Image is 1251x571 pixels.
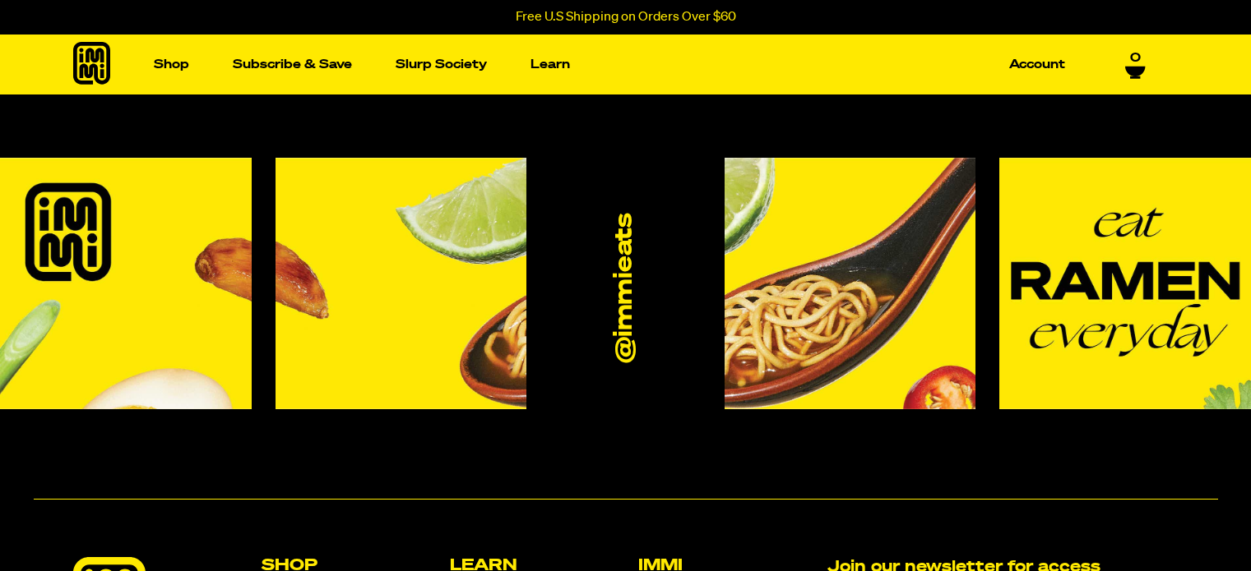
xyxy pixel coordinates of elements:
img: Instagram [725,158,976,409]
a: 0 [1125,51,1146,79]
a: Account [1003,52,1072,77]
img: Instagram [999,158,1251,409]
span: 0 [1130,51,1141,66]
nav: Main navigation [147,35,1072,94]
a: Learn [524,52,577,77]
a: Subscribe & Save [226,52,359,77]
a: Slurp Society [389,52,493,77]
a: Shop [147,52,196,77]
a: @immieats [611,213,640,362]
p: Free U.S Shipping on Orders Over $60 [516,10,736,25]
img: Instagram [276,158,527,409]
